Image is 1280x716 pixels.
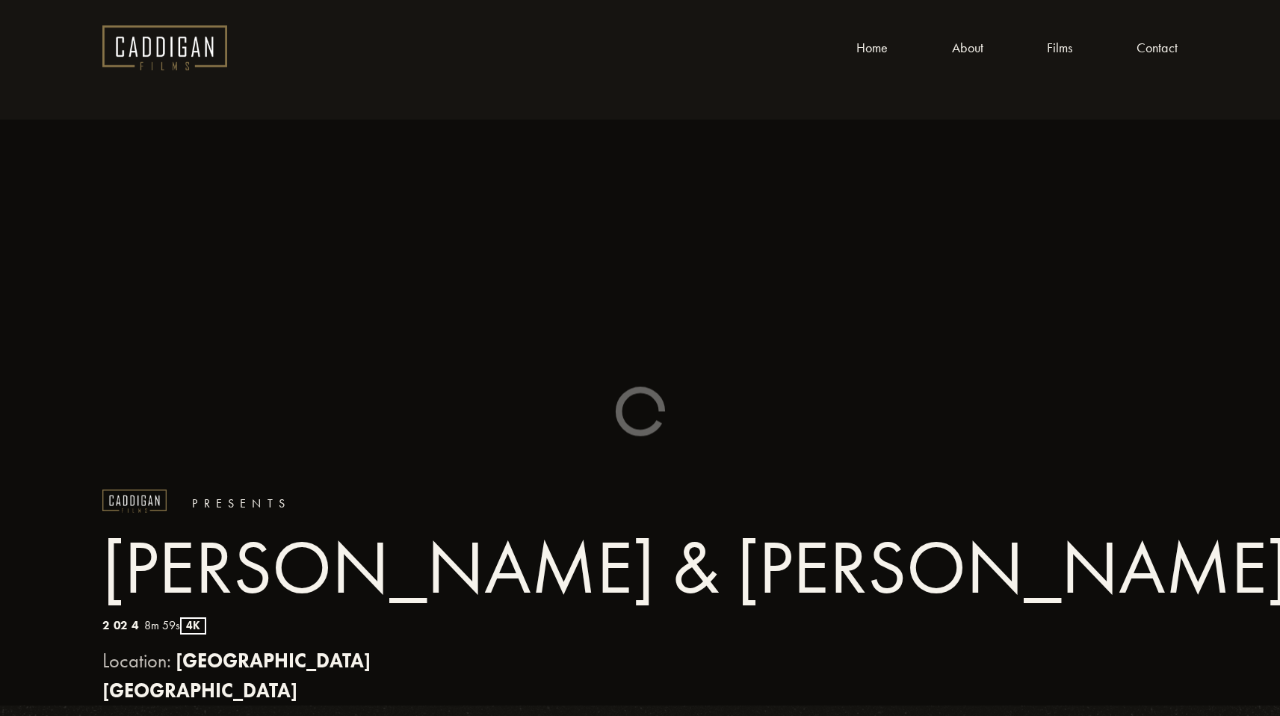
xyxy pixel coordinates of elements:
code: P r e s e n t s [192,496,285,510]
a: Films [1047,37,1072,60]
b: 2024 [102,618,144,632]
img: Caddigan Films [102,25,227,70]
p: 8m 59s [102,617,282,635]
strong: [GEOGRAPHIC_DATA] [GEOGRAPHIC_DATA] [102,649,375,702]
span: 4K [180,617,206,634]
a: About [952,37,983,60]
a: Contact [1137,37,1178,60]
a: Home [856,37,888,60]
span: Location: [102,649,171,673]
